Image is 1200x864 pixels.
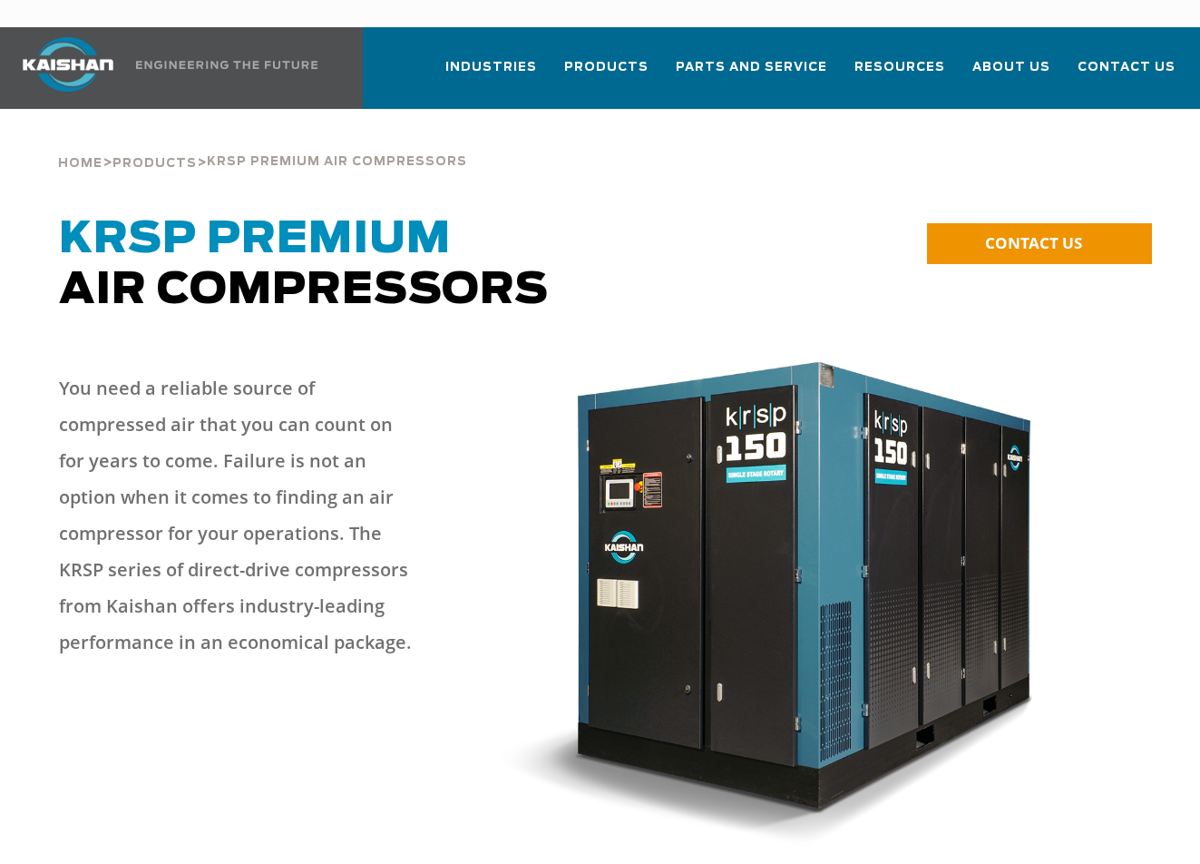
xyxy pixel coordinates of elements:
a: Contact Us [1078,44,1176,105]
a: Products [564,44,649,105]
span: Parts and Service [676,57,827,78]
a: Resources [854,44,945,105]
span: About Us [972,57,1050,78]
span: Contact Us [1078,57,1176,78]
span: Products [564,57,649,78]
a: Parts and Service [676,44,827,105]
span: Resources [854,57,945,78]
div: > > [58,109,467,178]
a: About Us [972,44,1050,105]
img: Engineering the future [136,61,317,69]
a: Products [112,154,197,171]
span: CONTACT US [985,232,1082,253]
span: Home [58,158,102,170]
img: krsp150 [501,352,1078,847]
span: Products [112,158,197,170]
p: You need a reliable source of compressed air that you can count on for years to come. Failure is ... [59,370,417,661]
a: Home [58,154,102,171]
span: krsp premium air compressors [207,156,467,168]
span: KRSP Premium [59,218,451,261]
span: Industries [445,57,537,78]
a: CONTACT US [927,223,1152,264]
a: Industries [445,44,537,105]
span: Air Compressors [59,218,549,312]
